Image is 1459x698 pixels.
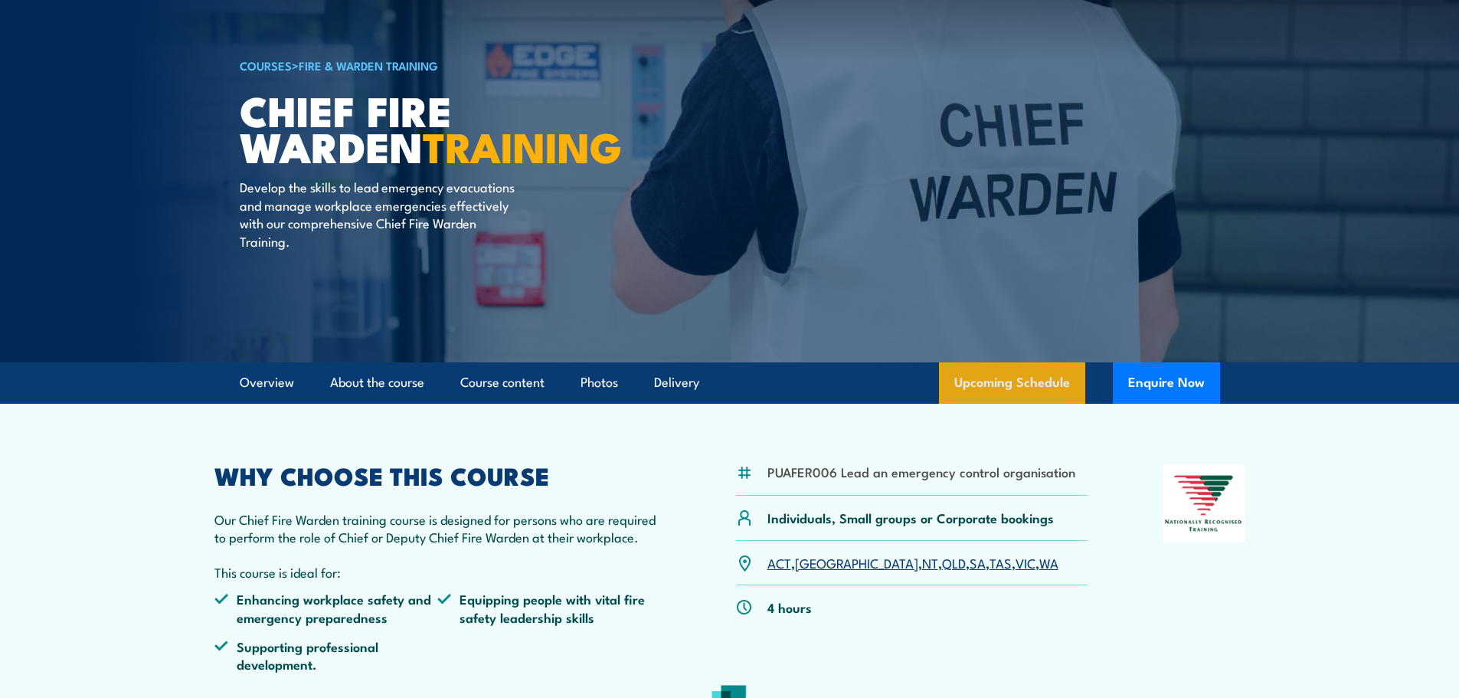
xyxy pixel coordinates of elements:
[1016,553,1035,572] a: VIC
[1039,553,1058,572] a: WA
[460,362,545,403] a: Course content
[240,362,294,403] a: Overview
[767,554,1058,572] p: , , , , , , ,
[581,362,618,403] a: Photos
[240,57,292,74] a: COURSES
[654,362,699,403] a: Delivery
[767,463,1075,480] li: PUAFER006 Lead an emergency control organisation
[240,92,618,163] h1: Chief Fire Warden
[437,590,661,626] li: Equipping people with vital fire safety leadership skills
[1163,464,1245,542] img: Nationally Recognised Training logo.
[299,57,438,74] a: Fire & Warden Training
[240,56,618,74] h6: >
[214,464,662,486] h2: WHY CHOOSE THIS COURSE
[214,637,438,673] li: Supporting professional development.
[423,113,622,177] strong: TRAINING
[214,590,438,626] li: Enhancing workplace safety and emergency preparedness
[767,553,791,572] a: ACT
[1113,362,1220,404] button: Enquire Now
[942,553,966,572] a: QLD
[767,509,1054,526] p: Individuals, Small groups or Corporate bookings
[795,553,918,572] a: [GEOGRAPHIC_DATA]
[214,563,662,581] p: This course is ideal for:
[970,553,986,572] a: SA
[240,178,519,250] p: Develop the skills to lead emergency evacuations and manage workplace emergencies effectively wit...
[939,362,1085,404] a: Upcoming Schedule
[990,553,1012,572] a: TAS
[330,362,424,403] a: About the course
[767,598,812,616] p: 4 hours
[922,553,938,572] a: NT
[214,510,662,546] p: Our Chief Fire Warden training course is designed for persons who are required to perform the rol...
